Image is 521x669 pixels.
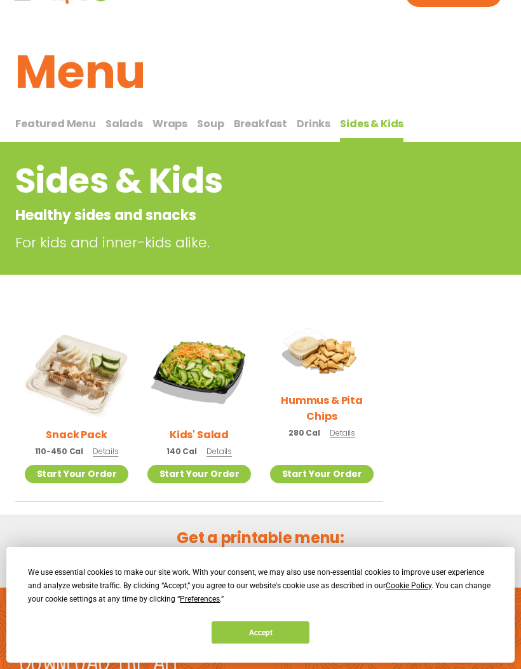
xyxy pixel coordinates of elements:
span: Featured Menu [15,116,96,131]
span: Soup [197,116,224,131]
div: Cookie Consent Prompt [6,547,515,663]
span: Details [330,427,355,438]
a: Start Your Order [270,465,374,483]
img: Product photo for Snack Pack [25,318,128,422]
span: Salads [105,116,143,131]
img: Product photo for Hummus & Pita Chips [270,318,374,387]
img: Product photo for Kids’ Salad [147,318,251,422]
p: For kids and inner-kids alike. [15,232,506,253]
span: Cookie Policy [386,581,431,590]
h2: Get a printable menu: [15,527,506,549]
span: 280 Cal [288,427,320,439]
h2: Hummus & Pita Chips [270,392,374,424]
span: Sides & Kids [340,116,403,131]
h2: Kids' Salad [170,427,229,443]
h2: Snack Pack [46,427,107,443]
div: We use essential cookies to make our site work. With your consent, we may also use non-essential ... [28,566,492,606]
h2: Sides & Kids [15,155,403,207]
span: Breakfast [234,116,288,131]
div: Tabbed content [15,111,506,142]
button: Accept [212,621,309,644]
h1: Menu [15,38,506,106]
span: Preferences [180,595,220,603]
span: Details [93,446,118,457]
span: Wraps [152,116,187,131]
a: Start Your Order [25,465,128,483]
span: Drinks [297,116,330,131]
p: Healthy sides and snacks [15,205,403,226]
span: 110-450 Cal [35,446,84,457]
span: 140 Cal [166,446,197,457]
span: Details [206,446,232,457]
a: Start Your Order [147,465,251,483]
